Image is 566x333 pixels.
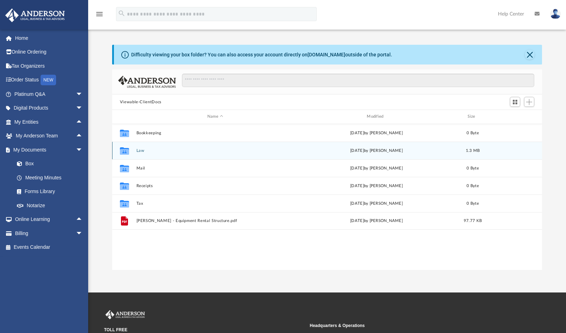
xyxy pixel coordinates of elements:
div: [DATE] by [PERSON_NAME] [297,147,455,154]
div: NEW [41,75,56,85]
a: menu [95,13,104,18]
div: Modified [297,113,456,120]
div: [DATE] by [PERSON_NAME] [297,165,455,171]
a: My Anderson Teamarrow_drop_up [5,129,90,143]
a: Online Ordering [5,45,93,59]
a: Digital Productsarrow_drop_down [5,101,93,115]
a: [DOMAIN_NAME] [308,52,345,57]
a: Tax Organizers [5,59,93,73]
a: Forms Library [10,185,86,199]
button: Law [136,148,294,153]
span: 0 Byte [467,201,479,205]
a: My Documentsarrow_drop_down [5,143,90,157]
button: Mail [136,166,294,171]
a: Online Learningarrow_drop_up [5,212,90,227]
a: Box [10,157,86,171]
div: Size [458,113,487,120]
a: Home [5,31,93,45]
a: Platinum Q&Aarrow_drop_down [5,87,93,101]
small: Headquarters & Operations [310,322,510,329]
div: [DATE] by [PERSON_NAME] [297,200,455,206]
i: search [118,10,126,17]
span: arrow_drop_down [76,143,90,157]
span: arrow_drop_down [76,87,90,101]
a: Meeting Minutes [10,171,90,185]
div: Difficulty viewing your box folder? You can also access your account directly on outside of the p... [131,51,392,58]
div: id [115,113,133,120]
a: Billingarrow_drop_down [5,226,93,240]
img: Anderson Advisors Platinum Portal [104,310,146,319]
span: arrow_drop_up [76,115,90,129]
button: Switch to Grid View [510,97,521,107]
button: Add [524,97,535,107]
div: Name [136,113,294,120]
span: 0 Byte [467,131,479,135]
a: Order StatusNEW [5,73,93,87]
div: grid [112,124,542,270]
input: Search files and folders [182,74,534,87]
img: User Pic [550,9,561,19]
button: Close [525,50,535,60]
i: menu [95,10,104,18]
span: 97.77 KB [464,219,482,223]
button: Receipts [136,184,294,188]
div: id [490,113,539,120]
div: [DATE] by [PERSON_NAME] [297,130,455,136]
div: [DATE] by [PERSON_NAME] [297,218,455,224]
small: TOLL FREE [104,327,305,333]
span: arrow_drop_up [76,129,90,143]
span: arrow_drop_down [76,226,90,241]
img: Anderson Advisors Platinum Portal [3,8,67,22]
span: arrow_drop_down [76,101,90,116]
button: Viewable-ClientDocs [120,99,162,105]
div: [DATE] by [PERSON_NAME] [297,183,455,189]
button: [PERSON_NAME] - Equipment Rental Structure.pdf [136,218,294,223]
a: My Entitiesarrow_drop_up [5,115,93,129]
span: 0 Byte [467,166,479,170]
span: arrow_drop_up [76,212,90,227]
span: 1.3 MB [465,148,480,152]
span: 0 Byte [467,184,479,187]
button: Tax [136,201,294,206]
button: Bookkeeping [136,131,294,135]
a: Notarize [10,198,90,212]
a: Events Calendar [5,240,93,254]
